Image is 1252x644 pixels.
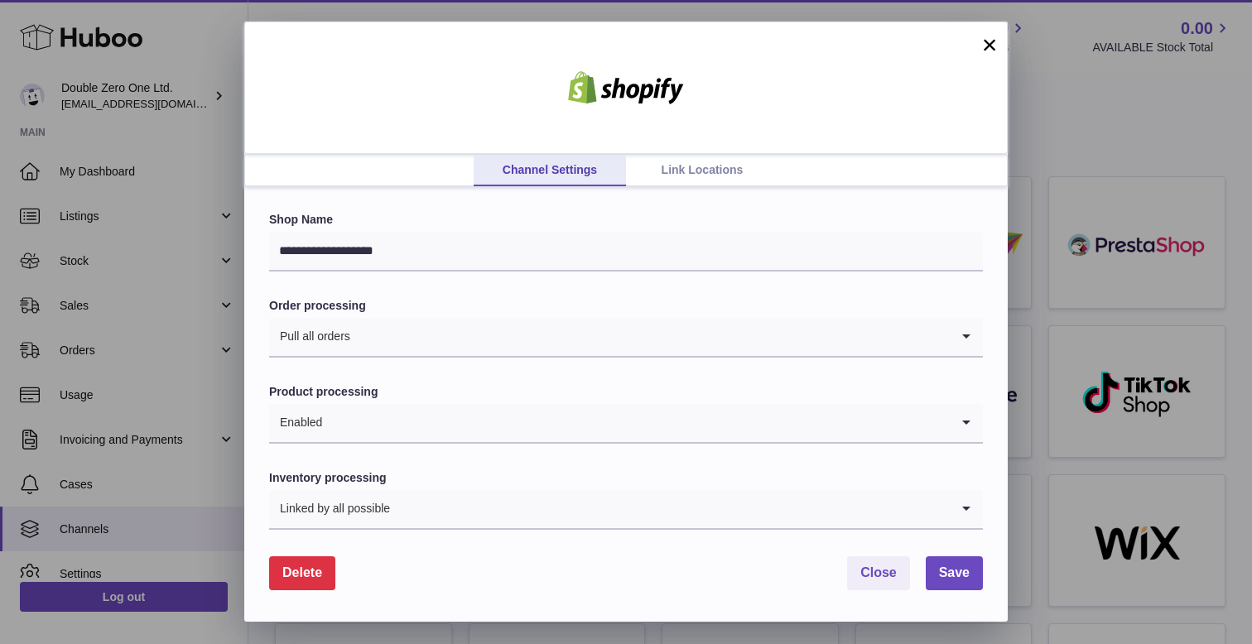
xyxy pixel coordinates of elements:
button: Close [847,556,910,590]
span: Linked by all possible [269,490,391,528]
span: Enabled [269,404,323,442]
input: Search for option [323,404,950,442]
div: Search for option [269,490,983,530]
img: shopify [556,71,696,104]
button: × [980,35,999,55]
span: Close [860,565,897,579]
button: Delete [269,556,335,590]
label: Order processing [269,298,983,314]
a: Link Locations [626,155,778,186]
span: Pull all orders [269,318,351,356]
span: Save [939,565,970,579]
label: Shop Name [269,212,983,228]
div: Search for option [269,404,983,444]
button: Save [926,556,983,590]
div: Search for option [269,318,983,358]
span: Delete [282,565,322,579]
input: Search for option [351,318,950,356]
label: Product processing [269,384,983,400]
label: Inventory processing [269,470,983,486]
input: Search for option [391,490,950,528]
a: Channel Settings [474,155,626,186]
